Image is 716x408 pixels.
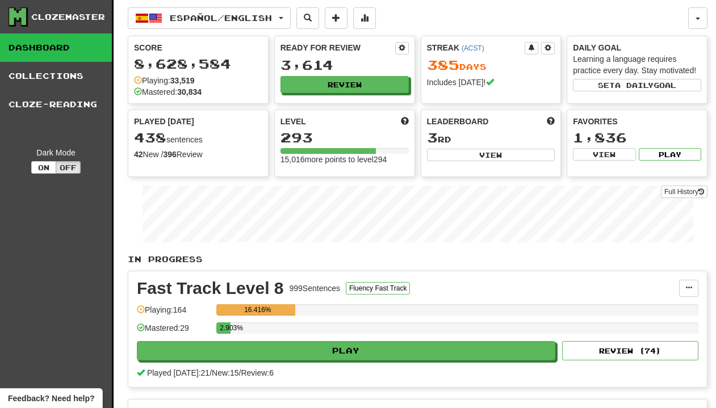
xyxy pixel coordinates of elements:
button: Review [280,76,409,93]
div: Streak [427,42,525,53]
button: Off [56,161,81,174]
button: More stats [353,7,376,29]
div: Day s [427,58,555,73]
button: Español/English [128,7,291,29]
a: (ACST) [462,44,484,52]
p: In Progress [128,254,707,265]
button: Add sentence to collection [325,7,347,29]
div: 16.416% [220,304,295,316]
span: 385 [427,57,459,73]
span: Review: 6 [241,368,274,377]
span: Español / English [170,13,272,23]
div: 3,614 [280,58,409,72]
div: New / Review [134,149,262,160]
a: Full History [661,186,707,198]
div: Score [134,42,262,53]
button: Play [639,148,701,161]
button: View [573,148,635,161]
div: Daily Goal [573,42,701,53]
div: 15,016 more points to level 294 [280,154,409,165]
span: New: 15 [212,368,238,377]
span: Leaderboard [427,116,489,127]
button: Seta dailygoal [573,79,701,91]
strong: 33,519 [170,76,195,85]
button: Fluency Fast Track [346,282,410,295]
span: Played [DATE]: 21 [147,368,210,377]
div: 999 Sentences [290,283,341,294]
div: 2.903% [220,322,230,334]
span: Open feedback widget [8,393,94,404]
span: / [239,368,241,377]
span: Played [DATE] [134,116,194,127]
div: Ready for Review [280,42,395,53]
strong: 396 [163,150,176,159]
button: Search sentences [296,7,319,29]
strong: 30,834 [177,87,202,96]
div: sentences [134,131,262,145]
div: 1,836 [573,131,701,145]
span: a daily [615,81,654,89]
span: This week in points, UTC [547,116,555,127]
strong: 42 [134,150,143,159]
div: 293 [280,131,409,145]
div: Favorites [573,116,701,127]
div: 8,628,584 [134,57,262,71]
button: Review (74) [562,341,698,360]
span: Level [280,116,306,127]
span: 438 [134,129,166,145]
div: Mastered: [134,86,202,98]
div: Clozemaster [31,11,105,23]
button: Play [137,341,555,360]
div: Playing: 164 [137,304,211,323]
div: Mastered: 29 [137,322,211,341]
span: Score more points to level up [401,116,409,127]
div: Includes [DATE]! [427,77,555,88]
span: / [210,368,212,377]
button: View [427,149,555,161]
div: Dark Mode [9,147,103,158]
button: On [31,161,56,174]
div: Learning a language requires practice every day. Stay motivated! [573,53,701,76]
div: rd [427,131,555,145]
div: Fast Track Level 8 [137,280,284,297]
span: 3 [427,129,438,145]
div: Playing: [134,75,195,86]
